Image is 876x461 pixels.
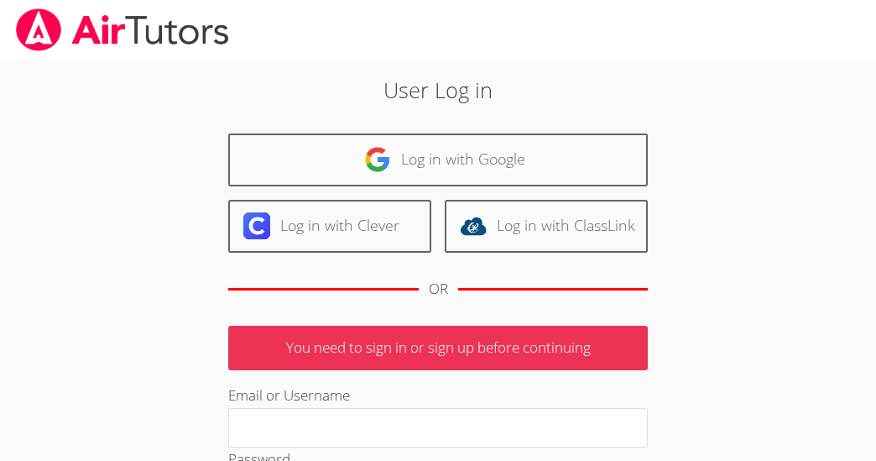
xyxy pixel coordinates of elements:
img: airtutors_banner-c4298cdbf04f3fff15de1276eac7730deb9818008684d7c2e4769d2f7ddbe033.png [14,8,231,51]
img: classlink-logo-d6bb404cc1216ec64c9a2012d9dc4662098be43eaf13dc465df04b49fa7ab582.svg [460,212,487,239]
a: Log in with Clever [228,200,431,253]
label: Email or Username [228,385,350,405]
img: clever-logo-6eab21bc6e7a338710f1a6ff85c0baf02591cd810cc4098c63d3a4b26e2feb20.svg [243,212,270,239]
a: Log in with Google [228,134,648,186]
div: OR [429,277,448,301]
h2: User Log in [123,74,753,106]
p: You need to sign in or sign up before continuing [228,326,648,370]
a: Log in with ClassLink [445,200,648,253]
img: google-logo-50288ca7cdecda66e5e0955fdab243c47b7ad437acaf1139b6f446037453330a.svg [364,146,391,173]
